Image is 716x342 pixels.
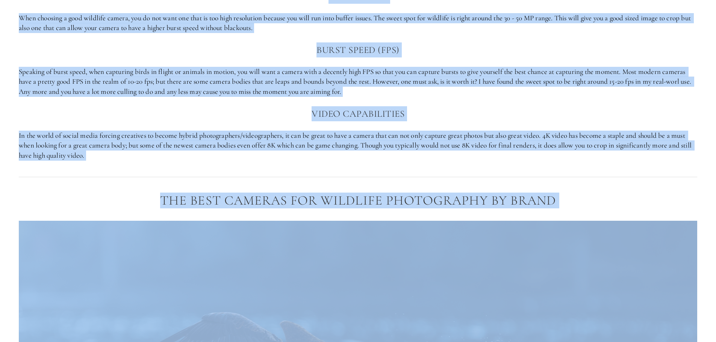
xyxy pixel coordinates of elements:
[19,131,697,161] p: In the world of social media forcing creatives to become hybrid photographers/videographers, it c...
[19,193,697,208] h2: The Best Cameras for Wildlife Photography by Brand
[19,67,697,97] p: Speaking of burst speed, when capturing birds in flight or animals in motion, you will want a cam...
[19,42,697,57] h3: Burst Speed (FPS)
[19,13,697,33] p: When choosing a good wildlife camera, you do not want one that is too high resolution because you...
[19,106,697,121] h3: Video capabilities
